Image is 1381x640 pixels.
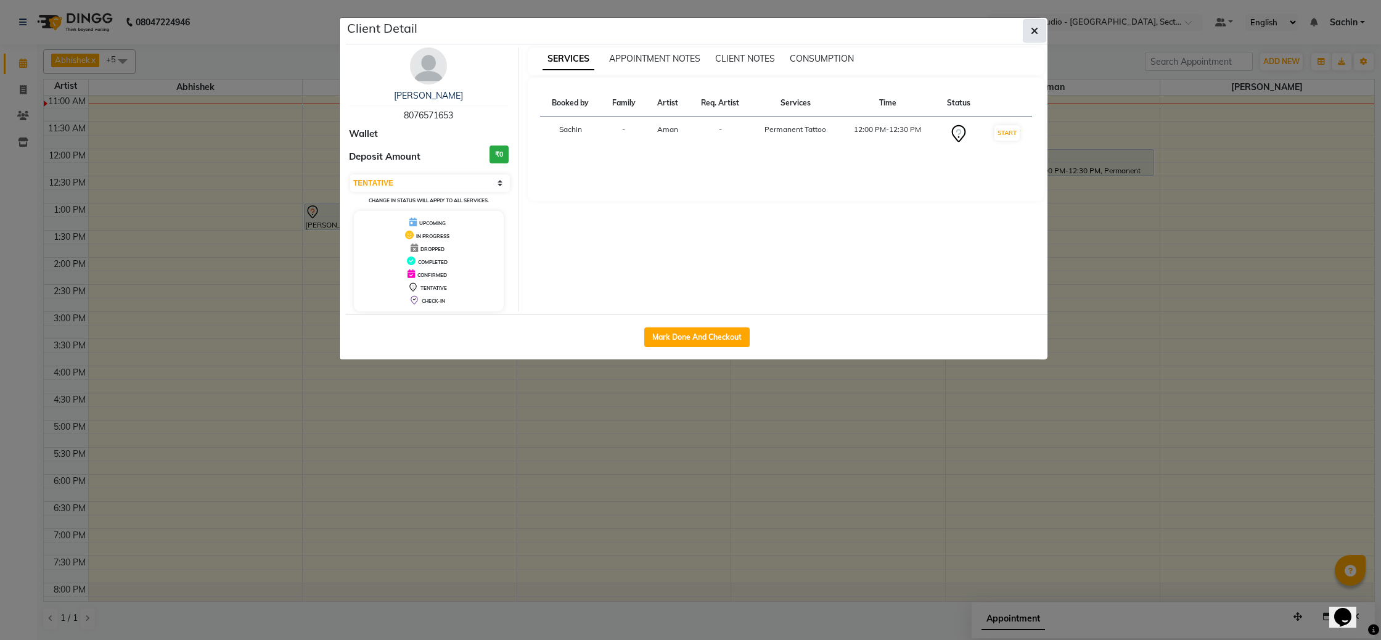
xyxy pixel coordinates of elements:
[404,110,453,121] span: 8076571653
[689,117,752,152] td: -
[790,53,854,64] span: CONSUMPTION
[418,259,448,265] span: COMPLETED
[540,90,602,117] th: Booked by
[420,285,447,291] span: TENTATIVE
[1329,591,1369,628] iframe: chat widget
[936,90,981,117] th: Status
[417,272,447,278] span: CONFIRMED
[752,90,839,117] th: Services
[369,197,489,203] small: Change in status will apply to all services.
[394,90,463,101] a: [PERSON_NAME]
[689,90,752,117] th: Req. Artist
[422,298,445,304] span: CHECK-IN
[416,233,449,239] span: IN PROGRESS
[420,246,445,252] span: DROPPED
[347,19,417,38] h5: Client Detail
[715,53,775,64] span: CLIENT NOTES
[609,53,700,64] span: APPOINTMENT NOTES
[349,127,378,141] span: Wallet
[994,125,1020,141] button: START
[657,125,678,134] span: Aman
[839,117,936,152] td: 12:00 PM-12:30 PM
[601,117,646,152] td: -
[490,146,509,163] h3: ₹0
[349,150,420,164] span: Deposit Amount
[759,124,832,135] div: Permanent Tattoo
[419,220,446,226] span: UPCOMING
[543,48,594,70] span: SERVICES
[646,90,689,117] th: Artist
[410,47,447,84] img: avatar
[839,90,936,117] th: Time
[540,117,602,152] td: Sachin
[644,327,750,347] button: Mark Done And Checkout
[601,90,646,117] th: Family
